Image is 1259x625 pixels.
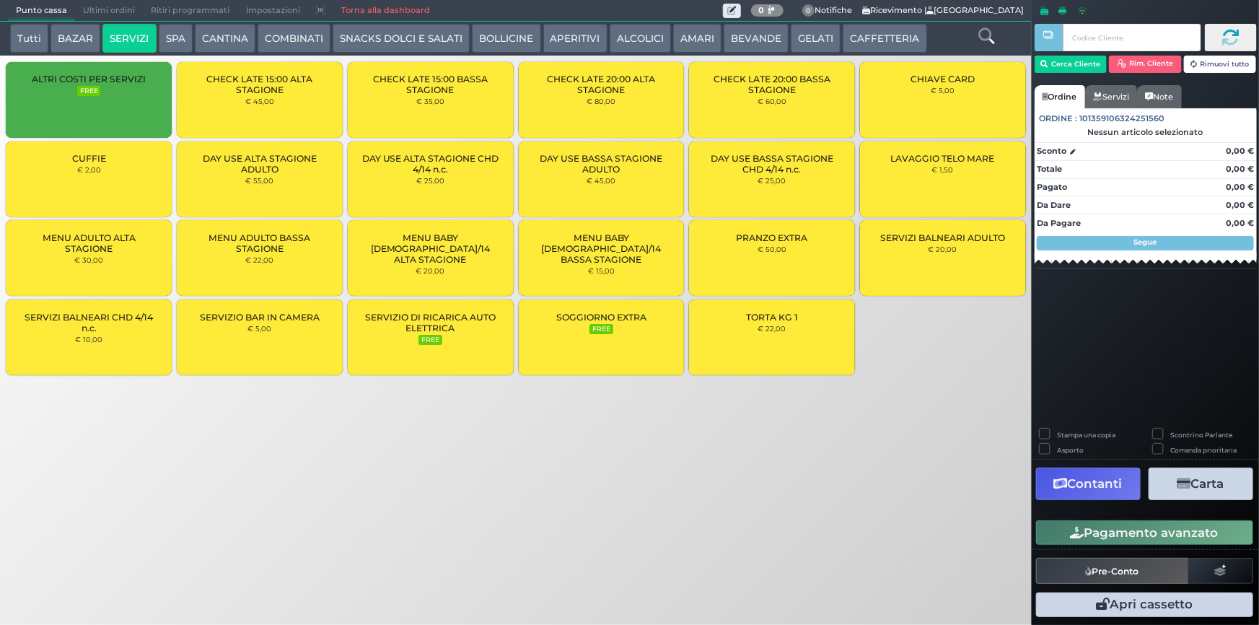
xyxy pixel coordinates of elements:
[247,324,271,333] small: € 5,00
[18,232,159,254] span: MENU ADULTO ALTA STAGIONE
[143,1,237,21] span: Ritiri programmati
[418,335,442,345] small: FREE
[245,255,273,264] small: € 22,00
[1057,445,1084,455] label: Asporto
[1171,445,1237,455] label: Comanda prioritaria
[258,24,330,53] button: COMBINATI
[758,176,786,185] small: € 25,00
[746,312,798,323] span: TORTA KG 1
[102,24,156,53] button: SERVIZI
[77,86,100,96] small: FREE
[530,232,672,265] span: MENU BABY [DEMOGRAPHIC_DATA]/14 BASSA STAGIONE
[1085,85,1137,108] a: Servizi
[1171,430,1233,440] label: Scontrino Parlante
[360,312,501,333] span: SERVIZIO DI RICARICA AUTO ELETTRICA
[75,1,143,21] span: Ultimi ordini
[189,232,330,254] span: MENU ADULTO BASSA STAGIONE
[1226,164,1254,174] strong: 0,00 €
[245,176,273,185] small: € 55,00
[1040,113,1078,125] span: Ordine :
[589,324,613,334] small: FREE
[360,232,501,265] span: MENU BABY [DEMOGRAPHIC_DATA]/14 ALTA STAGIONE
[880,232,1005,243] span: SERVIZI BALNEARI ADULTO
[1134,237,1157,247] strong: Segue
[758,324,786,333] small: € 22,00
[929,245,957,253] small: € 20,00
[200,312,320,323] span: SERVIZIO BAR IN CAMERA
[18,312,159,333] span: SERVIZI BALNEARI CHD 4/14 n.c.
[1035,127,1257,137] div: Nessun articolo selezionato
[931,86,955,95] small: € 5,00
[758,97,786,105] small: € 60,00
[1037,145,1066,157] strong: Sconto
[610,24,671,53] button: ALCOLICI
[1037,164,1062,174] strong: Totale
[1063,24,1201,51] input: Codice Cliente
[1226,182,1254,192] strong: 0,00 €
[1036,520,1253,545] button: Pagamento avanzato
[530,74,672,95] span: CHECK LATE 20:00 ALTA STAGIONE
[416,266,445,275] small: € 20,00
[72,153,106,164] span: CUFFIE
[543,24,607,53] button: APERITIVI
[673,24,721,53] button: AMARI
[51,24,100,53] button: BAZAR
[1226,200,1254,210] strong: 0,00 €
[701,74,843,95] span: CHECK LATE 20:00 BASSA STAGIONE
[1036,593,1253,617] button: Apri cassetto
[360,153,501,175] span: DAY USE ALTA STAGIONE CHD 4/14 n.c.
[1226,218,1254,228] strong: 0,00 €
[932,165,954,174] small: € 1,50
[1184,56,1257,73] button: Rimuovi tutto
[10,24,48,53] button: Tutti
[758,245,786,253] small: € 50,00
[1057,430,1115,440] label: Stampa una copia
[238,1,308,21] span: Impostazioni
[333,24,470,53] button: SNACKS DOLCI E SALATI
[416,176,444,185] small: € 25,00
[1035,85,1085,108] a: Ordine
[1036,468,1141,500] button: Contanti
[1035,56,1107,73] button: Cerca Cliente
[1037,218,1081,228] strong: Da Pagare
[1226,146,1254,156] strong: 0,00 €
[1137,85,1181,108] a: Note
[360,74,501,95] span: CHECK LATE 15:00 BASSA STAGIONE
[416,97,444,105] small: € 35,00
[1036,558,1189,584] button: Pre-Conto
[75,335,102,344] small: € 10,00
[843,24,926,53] button: CAFFETTERIA
[1149,468,1253,500] button: Carta
[1037,200,1071,210] strong: Da Dare
[8,1,75,21] span: Punto cassa
[472,24,540,53] button: BOLLICINE
[791,24,841,53] button: GELATI
[195,24,255,53] button: CANTINA
[530,153,672,175] span: DAY USE BASSA STAGIONE ADULTO
[587,97,615,105] small: € 80,00
[189,74,330,95] span: CHECK LATE 15:00 ALTA STAGIONE
[737,232,808,243] span: PRANZO EXTRA
[159,24,193,53] button: SPA
[802,4,815,17] span: 0
[77,165,101,174] small: € 2,00
[1080,113,1165,125] span: 101359106324251560
[32,74,146,84] span: ALTRI COSTI PER SERVIZI
[189,153,330,175] span: DAY USE ALTA STAGIONE ADULTO
[1109,56,1182,73] button: Rim. Cliente
[1037,182,1067,192] strong: Pagato
[74,255,103,264] small: € 30,00
[891,153,995,164] span: LAVAGGIO TELO MARE
[701,153,843,175] span: DAY USE BASSA STAGIONE CHD 4/14 n.c.
[587,176,615,185] small: € 45,00
[333,1,438,21] a: Torna alla dashboard
[588,266,615,275] small: € 15,00
[556,312,646,323] span: SOGGIORNO EXTRA
[245,97,274,105] small: € 45,00
[758,5,764,15] b: 0
[724,24,789,53] button: BEVANDE
[911,74,975,84] span: CHIAVE CARD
